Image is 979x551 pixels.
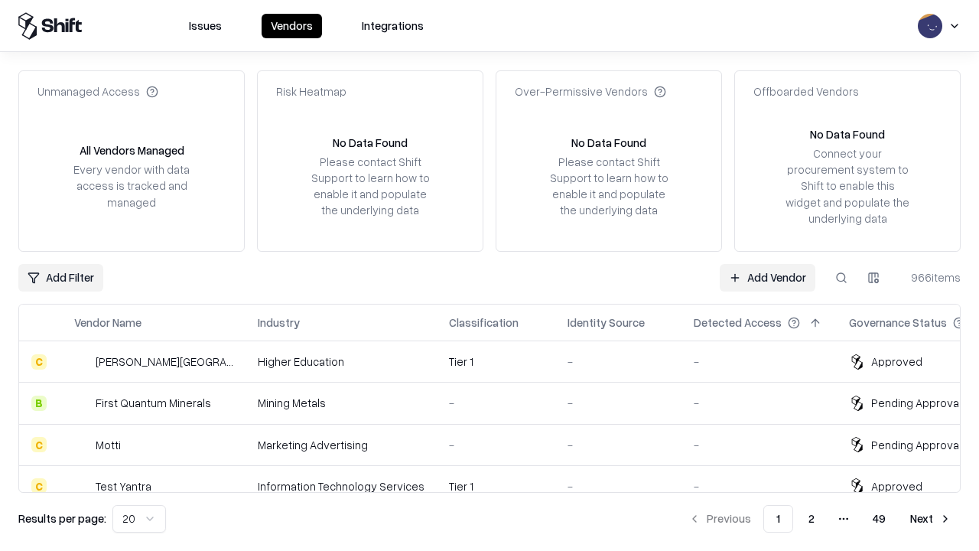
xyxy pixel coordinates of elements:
[96,395,211,411] div: First Quantum Minerals
[449,354,543,370] div: Tier 1
[180,14,231,38] button: Issues
[571,135,646,151] div: No Data Found
[18,510,106,527] p: Results per page:
[871,437,961,453] div: Pending Approval
[74,354,89,370] img: Reichman University
[810,126,885,142] div: No Data Found
[96,478,151,494] div: Test Yantra
[568,478,669,494] div: -
[694,395,825,411] div: -
[74,437,89,452] img: Motti
[449,478,543,494] div: Tier 1
[31,437,47,452] div: C
[31,396,47,411] div: B
[871,354,922,370] div: Approved
[694,354,825,370] div: -
[568,315,645,331] div: Identity Source
[449,395,543,411] div: -
[871,478,922,494] div: Approved
[258,354,424,370] div: Higher Education
[333,135,408,151] div: No Data Found
[31,354,47,370] div: C
[80,142,184,158] div: All Vendors Managed
[515,83,666,99] div: Over-Permissive Vendors
[899,269,961,285] div: 966 items
[96,437,121,453] div: Motti
[796,505,827,533] button: 2
[258,315,300,331] div: Industry
[74,396,89,411] img: First Quantum Minerals
[276,83,346,99] div: Risk Heatmap
[694,478,825,494] div: -
[96,354,233,370] div: [PERSON_NAME][GEOGRAPHIC_DATA]
[449,315,519,331] div: Classification
[545,154,672,219] div: Please contact Shift Support to learn how to enable it and populate the underlying data
[763,505,793,533] button: 1
[68,161,195,210] div: Every vendor with data access is tracked and managed
[258,478,424,494] div: Information Technology Services
[568,437,669,453] div: -
[694,315,782,331] div: Detected Access
[262,14,322,38] button: Vendors
[694,437,825,453] div: -
[31,478,47,494] div: C
[901,505,961,533] button: Next
[18,264,103,292] button: Add Filter
[307,154,434,219] div: Please contact Shift Support to learn how to enable it and populate the underlying data
[568,354,669,370] div: -
[720,264,815,292] a: Add Vendor
[568,395,669,411] div: -
[353,14,433,38] button: Integrations
[679,505,961,533] nav: pagination
[784,145,911,227] div: Connect your procurement system to Shift to enable this widget and populate the underlying data
[74,315,141,331] div: Vendor Name
[860,505,898,533] button: 49
[849,315,947,331] div: Governance Status
[449,437,543,453] div: -
[871,395,961,411] div: Pending Approval
[753,83,859,99] div: Offboarded Vendors
[74,478,89,494] img: Test Yantra
[258,437,424,453] div: Marketing Advertising
[258,395,424,411] div: Mining Metals
[37,83,158,99] div: Unmanaged Access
